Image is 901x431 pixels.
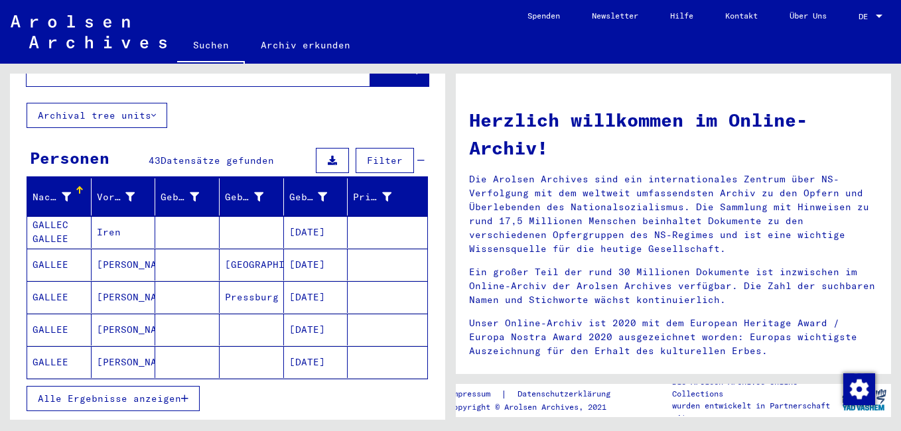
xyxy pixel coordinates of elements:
[449,387,501,401] a: Impressum
[284,314,348,345] mat-cell: [DATE]
[469,316,878,358] p: Unser Online-Archiv ist 2020 mit dem European Heritage Award / Europa Nostra Award 2020 ausgezeic...
[11,15,167,48] img: Arolsen_neg.svg
[245,29,366,61] a: Archiv erkunden
[289,190,328,204] div: Geburtsdatum
[220,178,284,215] mat-header-cell: Geburt‏
[38,393,181,404] span: Alle Ergebnisse anzeigen
[92,314,156,345] mat-cell: [PERSON_NAME]
[27,216,92,248] mat-cell: GALLEC GALLEE
[507,387,626,401] a: Datenschutzerklärung
[92,216,156,248] mat-cell: Iren
[149,154,161,166] span: 43
[92,249,156,280] mat-cell: [PERSON_NAME].
[672,400,837,424] p: wurden entwickelt in Partnerschaft mit
[843,373,875,405] img: Zustimmung ändern
[284,281,348,313] mat-cell: [DATE]
[356,148,414,173] button: Filter
[97,190,135,204] div: Vorname
[449,387,626,401] div: |
[27,346,92,378] mat-cell: GALLEE
[155,178,220,215] mat-header-cell: Geburtsname
[27,249,92,280] mat-cell: GALLEE
[220,281,284,313] mat-cell: Pressburg
[284,216,348,248] mat-cell: [DATE]
[367,154,403,166] span: Filter
[843,373,874,404] div: Zustimmung ändern
[97,186,155,208] div: Vorname
[225,186,283,208] div: Geburt‏
[348,178,427,215] mat-header-cell: Prisoner #
[27,314,92,345] mat-cell: GALLEE
[839,383,889,416] img: yv_logo.png
[284,346,348,378] mat-cell: [DATE]
[284,249,348,280] mat-cell: [DATE]
[33,186,91,208] div: Nachname
[284,178,348,215] mat-header-cell: Geburtsdatum
[30,146,109,170] div: Personen
[92,178,156,215] mat-header-cell: Vorname
[220,249,284,280] mat-cell: [GEOGRAPHIC_DATA]
[161,154,274,166] span: Datensätze gefunden
[27,281,92,313] mat-cell: GALLEE
[161,190,199,204] div: Geburtsname
[27,178,92,215] mat-header-cell: Nachname
[672,376,837,400] p: Die Arolsen Archives Online-Collections
[469,106,878,162] h1: Herzlich willkommen im Online-Archiv!
[353,186,411,208] div: Prisoner #
[469,265,878,307] p: Ein großer Teil der rund 30 Millionen Dokumente ist inzwischen im Online-Archiv der Arolsen Archi...
[449,401,626,413] p: Copyright © Arolsen Archives, 2021
[92,346,156,378] mat-cell: [PERSON_NAME]
[353,190,391,204] div: Prisoner #
[27,103,167,128] button: Archival tree units
[33,190,71,204] div: Nachname
[92,281,156,313] mat-cell: [PERSON_NAME]
[177,29,245,64] a: Suchen
[859,12,873,21] span: DE
[225,190,263,204] div: Geburt‏
[469,172,878,256] p: Die Arolsen Archives sind ein internationales Zentrum über NS-Verfolgung mit dem weltweit umfasse...
[27,386,200,411] button: Alle Ergebnisse anzeigen
[161,186,219,208] div: Geburtsname
[289,186,348,208] div: Geburtsdatum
